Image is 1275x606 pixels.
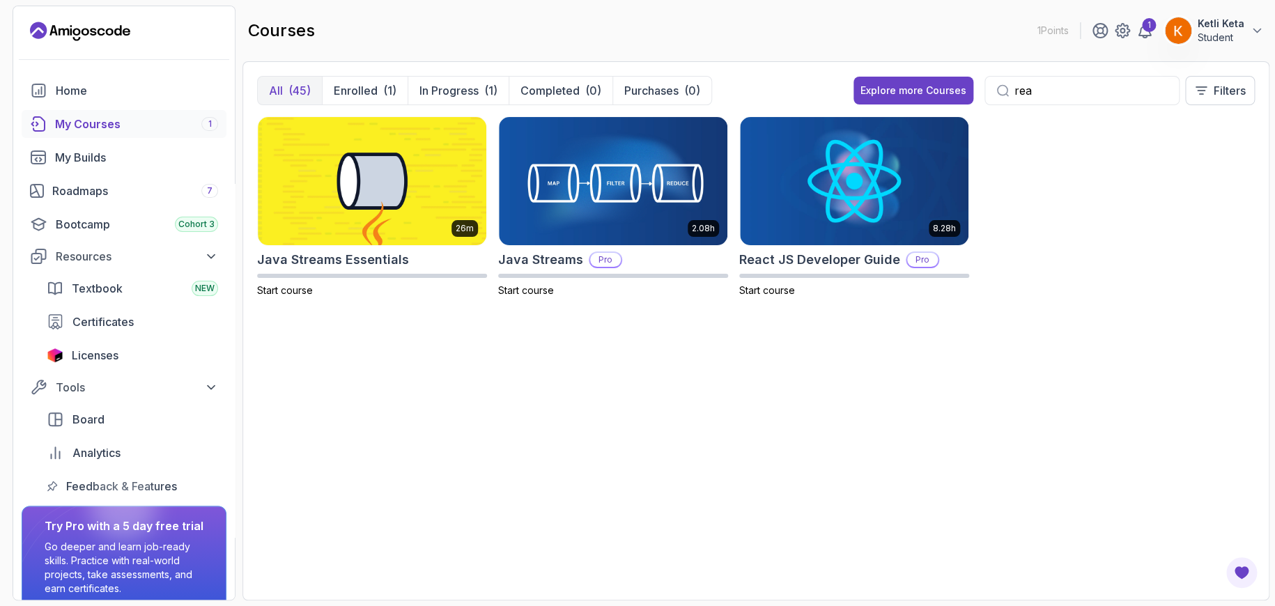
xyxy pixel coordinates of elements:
img: Java Streams card [499,117,727,245]
a: licenses [38,341,226,369]
div: Tools [56,379,218,396]
a: board [38,405,226,433]
p: Student [1198,31,1244,45]
button: Enrolled(1) [322,77,408,104]
div: Resources [56,248,218,265]
div: (0) [585,82,601,99]
button: In Progress(1) [408,77,509,104]
span: 1 [208,118,212,130]
button: Resources [22,244,226,269]
h2: courses [248,20,315,42]
button: Explore more Courses [853,77,973,104]
p: 1 Points [1037,24,1069,38]
button: All(45) [258,77,322,104]
div: Roadmaps [52,182,218,199]
div: (0) [684,82,700,99]
p: All [269,82,283,99]
p: 8.28h [933,223,956,234]
img: React JS Developer Guide card [740,117,968,245]
span: Certificates [72,313,134,330]
p: Filters [1214,82,1246,99]
a: roadmaps [22,177,226,205]
h2: Java Streams [498,250,583,270]
div: Home [56,82,218,99]
p: 26m [456,223,474,234]
a: textbook [38,274,226,302]
a: builds [22,143,226,171]
span: Feedback & Features [66,478,177,495]
p: Enrolled [334,82,378,99]
span: Cohort 3 [178,219,215,230]
span: 7 [207,185,212,196]
span: Start course [498,284,554,296]
a: Landing page [30,20,130,42]
div: (1) [484,82,497,99]
a: 1 [1136,22,1153,39]
a: feedback [38,472,226,500]
div: (45) [288,82,311,99]
span: Licenses [72,347,118,364]
img: jetbrains icon [47,348,63,362]
span: Start course [257,284,313,296]
span: Start course [739,284,795,296]
p: Pro [907,253,938,267]
span: NEW [195,283,215,294]
p: 2.08h [692,223,715,234]
h2: Java Streams Essentials [257,250,409,270]
button: Filters [1185,76,1255,105]
div: 1 [1142,18,1156,32]
button: Purchases(0) [612,77,711,104]
a: certificates [38,308,226,336]
a: analytics [38,439,226,467]
img: user profile image [1165,17,1191,44]
p: Completed [520,82,580,99]
p: Purchases [624,82,679,99]
p: Go deeper and learn job-ready skills. Practice with real-world projects, take assessments, and ea... [45,540,203,596]
input: Search... [1014,82,1168,99]
button: Tools [22,375,226,400]
div: My Builds [55,149,218,166]
h2: React JS Developer Guide [739,250,900,270]
div: (1) [383,82,396,99]
div: My Courses [55,116,218,132]
span: Analytics [72,444,121,461]
p: Ketli Keta [1198,17,1244,31]
div: Bootcamp [56,216,218,233]
a: home [22,77,226,104]
div: Explore more Courses [860,84,966,98]
img: Java Streams Essentials card [258,117,486,245]
span: Board [72,411,105,428]
p: In Progress [419,82,479,99]
button: Completed(0) [509,77,612,104]
p: Pro [590,253,621,267]
span: Textbook [72,280,123,297]
a: courses [22,110,226,138]
button: user profile imageKetli KetaStudent [1164,17,1264,45]
button: Open Feedback Button [1225,556,1258,589]
a: bootcamp [22,210,226,238]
